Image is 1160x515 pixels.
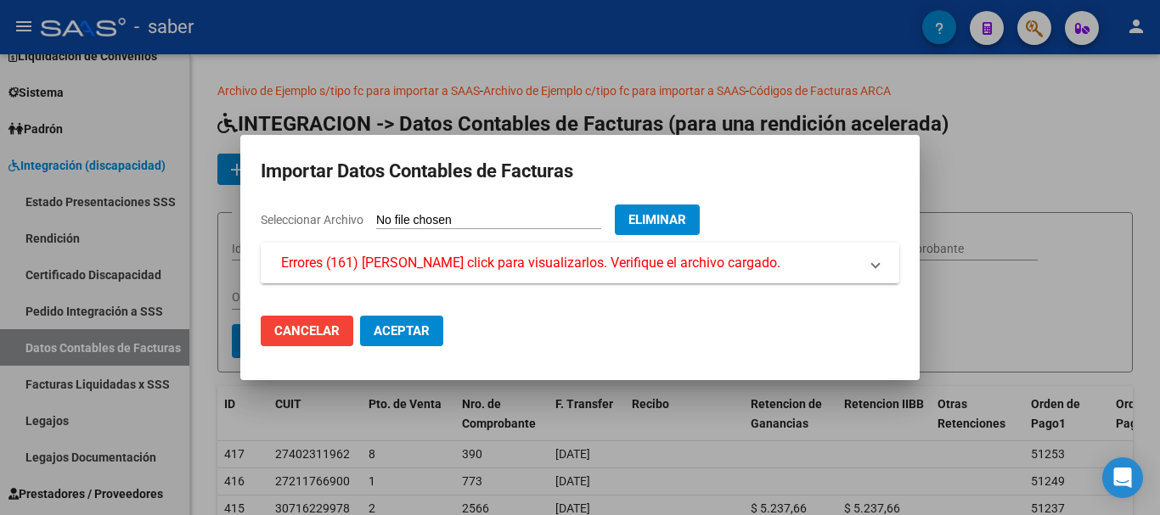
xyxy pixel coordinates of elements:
[261,155,899,188] h2: Importar Datos Contables de Facturas
[274,323,340,339] span: Cancelar
[360,316,443,346] button: Aceptar
[374,323,430,339] span: Aceptar
[1102,457,1143,498] div: Open Intercom Messenger
[261,243,899,283] mat-expansion-panel-header: Errores (161) [PERSON_NAME] click para visualizarlos. Verifique el archivo cargado.
[261,213,363,227] span: Seleccionar Archivo
[261,316,353,346] button: Cancelar
[615,204,700,235] button: Eliminar
[628,212,686,227] span: Eliminar
[281,253,780,273] span: Errores (161) [PERSON_NAME] click para visualizarlos. Verifique el archivo cargado.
